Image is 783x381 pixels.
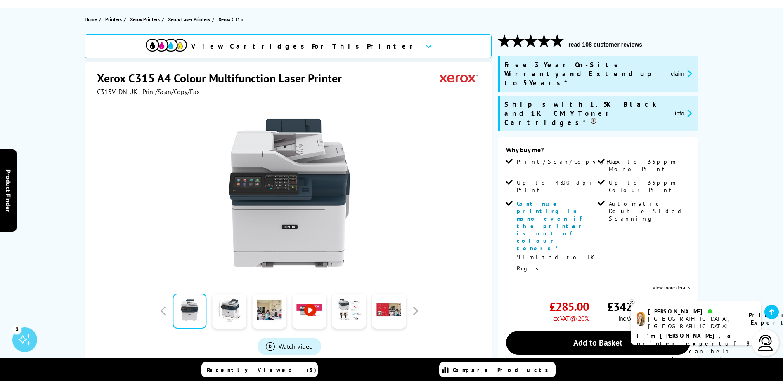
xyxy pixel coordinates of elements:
span: | Print/Scan/Copy/Fax [139,87,200,96]
span: Recently Viewed (5) [207,366,317,374]
span: C315V_DNIUK [97,87,137,96]
span: Watch video [279,342,313,350]
a: Xerox Printers [130,15,162,24]
span: Product Finder [4,169,12,212]
span: Xerox Laser Printers [168,15,210,24]
a: Recently Viewed (5) [201,362,318,377]
b: I'm [PERSON_NAME], a printer expert [637,332,733,347]
span: Printers [105,15,122,24]
a: Product_All_Videos [258,338,321,355]
img: Xerox [440,71,478,86]
a: Xerox C315 [218,15,245,24]
span: £342.00 [607,299,647,314]
span: Free 3 Year On-Site Warranty and Extend up to 5 Years* [504,60,664,87]
span: Xerox C315 [218,15,243,24]
div: 3 [12,325,21,334]
img: cmyk-icon.svg [146,39,187,52]
button: read 108 customer reviews [566,41,645,48]
span: Up to 4800 dpi Print [517,179,596,194]
span: Up to 33ppm Colour Print [609,179,688,194]
img: amy-livechat.png [637,312,645,326]
span: Continue printing in mono even if the printer is out of colour toners* [517,200,586,252]
span: ex VAT @ 20% [553,314,589,322]
a: Compare Products [439,362,556,377]
div: [GEOGRAPHIC_DATA], [GEOGRAPHIC_DATA] [648,315,738,330]
p: of 8 years! I can help you choose the right product [637,332,755,371]
a: Home [85,15,99,24]
img: Xerox C315 [208,112,370,274]
span: View Cartridges For This Printer [191,42,418,51]
button: promo-description [672,108,694,118]
span: Xerox Printers [130,15,160,24]
span: Up to 33ppm Mono Print [609,158,688,173]
p: *Limited to 1K Pages [517,252,596,274]
span: £285.00 [549,299,589,314]
a: View more details [653,285,690,291]
h1: Xerox C315 A4 Colour Multifunction Laser Printer [97,71,350,86]
a: Printers [105,15,124,24]
span: Home [85,15,97,24]
span: Ships with 1.5K Black and 1K CMY Toner Cartridges* [504,100,668,127]
button: promo-description [668,69,694,78]
span: Print/Scan/Copy/Fax [517,158,623,165]
div: Why buy me? [506,146,690,158]
a: Add to Basket [506,331,690,355]
span: Compare Products [453,366,553,374]
span: inc VAT [618,314,636,322]
a: Xerox Laser Printers [168,15,212,24]
img: user-headset-light.svg [757,335,774,351]
div: [PERSON_NAME] [648,308,738,315]
span: Automatic Double Sided Scanning [609,200,688,222]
